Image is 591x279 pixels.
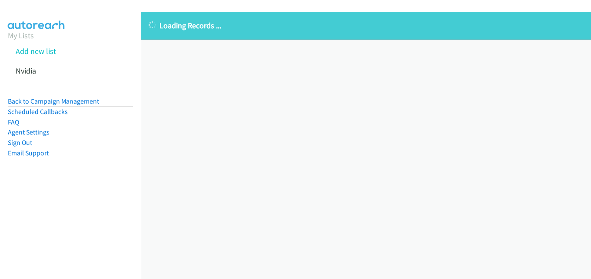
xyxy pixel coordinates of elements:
a: Nvidia [16,66,36,76]
a: Agent Settings [8,128,50,136]
a: Sign Out [8,138,32,147]
a: Back to Campaign Management [8,97,99,105]
a: My Lists [8,30,34,40]
p: Loading Records ... [149,20,583,31]
a: Email Support [8,149,49,157]
a: Add new list [16,46,56,56]
a: FAQ [8,118,19,126]
a: Scheduled Callbacks [8,108,68,116]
